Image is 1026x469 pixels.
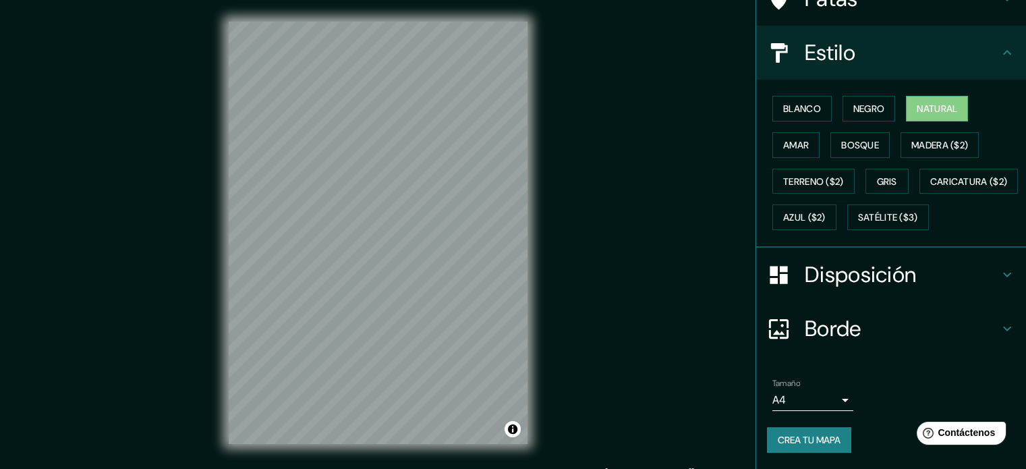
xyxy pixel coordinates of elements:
font: Crea tu mapa [778,434,840,446]
font: Terreno ($2) [783,175,844,188]
div: Estilo [756,26,1026,80]
font: Gris [877,175,897,188]
font: Bosque [841,139,879,151]
font: Madera ($2) [911,139,968,151]
button: Blanco [772,96,832,121]
button: Bosque [830,132,890,158]
font: Caricatura ($2) [930,175,1008,188]
font: Azul ($2) [783,212,826,224]
iframe: Lanzador de widgets de ayuda [906,416,1011,454]
button: Gris [865,169,909,194]
button: Activar o desactivar atribución [505,421,521,437]
div: Disposición [756,248,1026,302]
button: Caricatura ($2) [919,169,1019,194]
button: Terreno ($2) [772,169,855,194]
div: A4 [772,389,853,411]
button: Amar [772,132,820,158]
font: Negro [853,103,885,115]
button: Crea tu mapa [767,427,851,453]
font: Estilo [805,38,855,67]
font: Borde [805,314,861,343]
div: Borde [756,302,1026,356]
button: Azul ($2) [772,204,836,230]
font: Blanco [783,103,821,115]
font: Natural [917,103,957,115]
font: A4 [772,393,786,407]
canvas: Mapa [229,22,528,444]
button: Madera ($2) [901,132,979,158]
button: Satélite ($3) [847,204,929,230]
font: Disposición [805,260,916,289]
button: Negro [843,96,896,121]
font: Amar [783,139,809,151]
font: Tamaño [772,378,800,389]
font: Satélite ($3) [858,212,918,224]
button: Natural [906,96,968,121]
